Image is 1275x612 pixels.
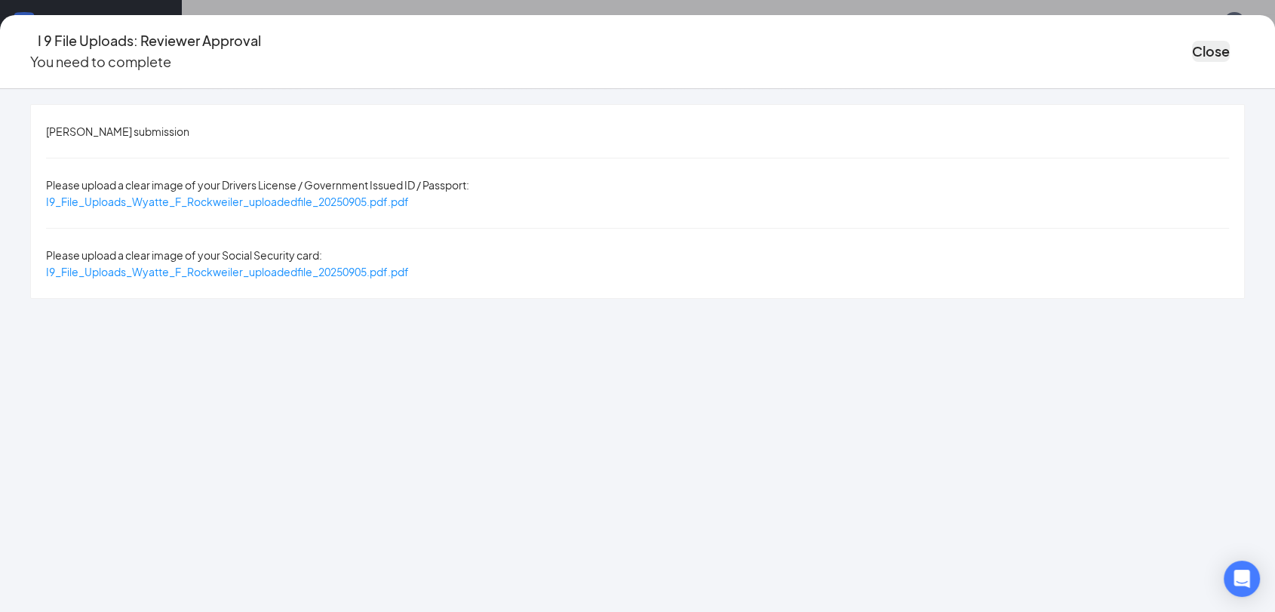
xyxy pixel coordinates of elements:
[1224,561,1260,597] div: Open Intercom Messenger
[38,30,261,51] h4: I 9 File Uploads: Reviewer Approval
[46,178,469,192] span: Please upload a clear image of your Drivers License / Government Issued ID / Passport:
[30,51,261,72] p: You need to complete
[46,265,409,278] a: I9_File_Uploads_Wyatte_F_Rockweiler_uploadedfile_20250905.pdf.pdf
[46,195,409,208] a: I9_File_Uploads_Wyatte_F_Rockweiler_uploadedfile_20250905.pdf.pdf
[46,125,189,138] span: [PERSON_NAME] submission
[1192,41,1230,62] button: Close
[46,248,322,262] span: Please upload a clear image of your Social Security card:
